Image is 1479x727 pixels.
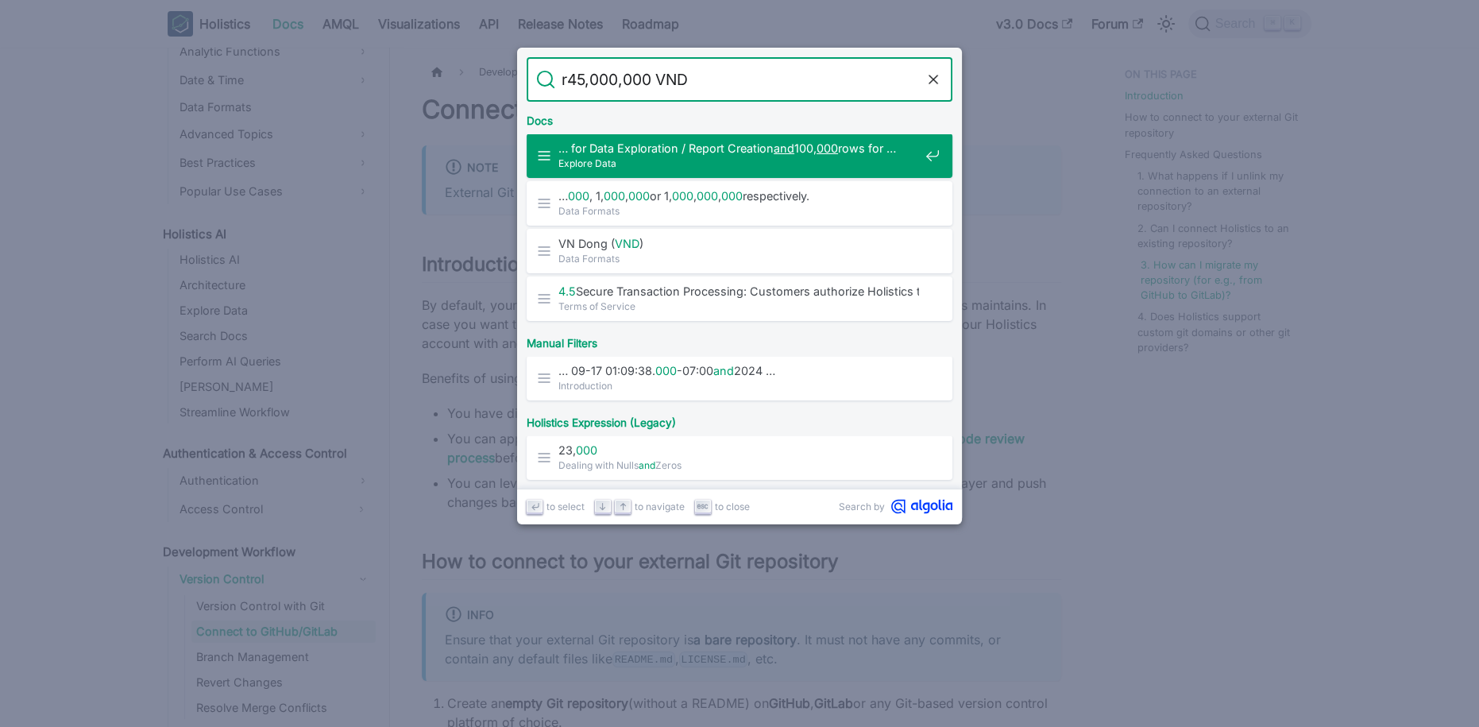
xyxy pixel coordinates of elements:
mark: VND [615,237,639,250]
svg: Arrow down [597,501,608,512]
mark: 000 [721,189,743,203]
svg: Algolia [891,499,952,514]
mark: 000 [628,189,650,203]
span: to close [715,499,750,514]
a: 4.5Secure Transaction Processing: Customers authorize Holistics to charge …Terms of Service [527,276,952,321]
mark: and [639,459,655,471]
mark: 000 [604,189,625,203]
span: Data Formats [558,251,919,266]
input: Search docs [555,57,924,102]
mark: 000 [576,443,597,457]
span: to select [546,499,585,514]
div: External Destinations [523,483,956,515]
span: 23, [558,443,919,458]
mark: 000 [568,189,589,203]
mark: 000 [655,364,677,377]
mark: and [713,364,734,377]
span: to navigate [635,499,685,514]
div: Holistics Expression (Legacy) [523,404,956,435]
span: Explore Data [558,156,919,171]
span: Data Formats [558,203,919,218]
a: …000, 1,000,000or 1,000,000,000respectively.Data Formats [527,181,952,226]
a: 23,000Dealing with NullsandZeros [527,435,952,480]
mark: 4.5 [558,284,576,298]
span: … , 1, , or 1, , , respectively. [558,188,919,203]
div: Manual Filters [523,324,956,356]
span: Terms of Service [558,299,919,314]
span: Dealing with Nulls Zeros [558,458,919,473]
a: … for Data Exploration / Report Creationand100,000rows for …Explore Data [527,133,952,178]
mark: 000 [817,141,838,155]
svg: Arrow up [617,501,629,512]
mark: and [774,141,794,155]
span: VN Dong ( ) [558,236,919,251]
span: Search by [839,499,885,514]
svg: Escape key [697,501,709,512]
span: Introduction [558,378,919,393]
span: Secure Transaction Processing: Customers authorize Holistics to charge … [558,284,919,299]
div: Docs [523,102,956,133]
mark: 000 [697,189,718,203]
span: … 09-17 01:09:38. -07:00 2024 … [558,363,919,378]
a: Search byAlgolia [839,499,952,514]
a: VN Dong (VND)Data Formats [527,229,952,273]
svg: Enter key [529,501,541,512]
span: … for Data Exploration / Report Creation 100, rows for … [558,141,919,156]
a: … 09-17 01:09:38.000-07:00and2024 …Introduction [527,356,952,400]
mark: 000 [672,189,693,203]
button: Clear the query [924,70,943,89]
